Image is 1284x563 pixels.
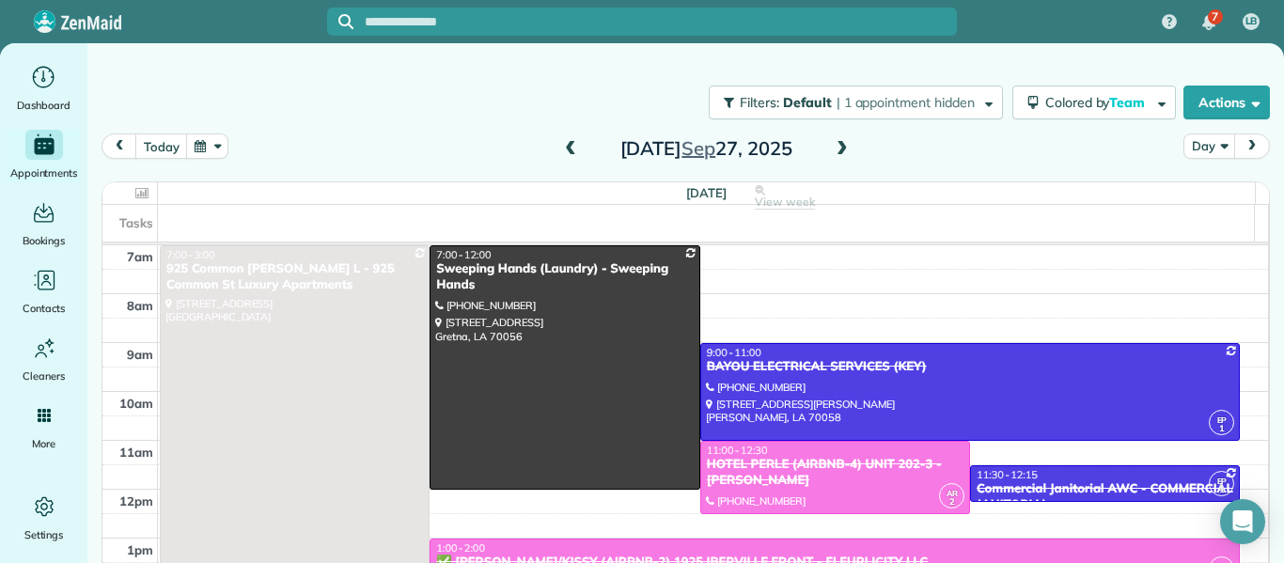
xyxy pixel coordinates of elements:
[709,86,1002,119] button: Filters: Default | 1 appointment hidden
[707,346,761,359] span: 9:00 - 11:00
[1217,476,1228,486] span: EP
[119,445,153,460] span: 11am
[8,62,80,115] a: Dashboard
[435,261,694,293] div: Sweeping Hands (Laundry) - Sweeping Hands
[32,434,55,453] span: More
[338,14,353,29] svg: Focus search
[1220,499,1265,544] div: Open Intercom Messenger
[1109,94,1148,111] span: Team
[707,444,768,457] span: 11:00 - 12:30
[327,14,353,29] button: Focus search
[119,493,153,508] span: 12pm
[686,185,727,200] span: [DATE]
[681,136,715,160] span: Sep
[947,488,958,498] span: AR
[1183,133,1235,159] button: Day
[1189,2,1229,43] div: 7 unread notifications
[24,525,64,544] span: Settings
[436,541,485,555] span: 1:00 - 2:00
[1212,9,1218,24] span: 7
[1210,481,1233,499] small: 1
[1183,86,1270,119] button: Actions
[23,299,65,318] span: Contacts
[8,130,80,182] a: Appointments
[940,493,963,511] small: 2
[8,492,80,544] a: Settings
[23,231,66,250] span: Bookings
[23,367,65,385] span: Cleaners
[976,481,1234,513] div: Commercial Janitorial AWC - COMMERCIAL JANITORIAL
[127,298,153,313] span: 8am
[588,138,823,159] h2: [DATE] 27, 2025
[699,86,1002,119] a: Filters: Default | 1 appointment hidden
[1012,86,1176,119] button: Colored byTeam
[436,248,491,261] span: 7:00 - 12:00
[706,457,964,489] div: HOTEL PERLE (AIRBNB-4) UNIT 202-3 - [PERSON_NAME]
[1210,420,1233,438] small: 1
[135,133,187,159] button: today
[165,261,424,293] div: 925 Common [PERSON_NAME] L - 925 Common St Luxury Apartments
[1234,133,1270,159] button: next
[706,359,1235,375] div: BAYOU ELECTRICAL SERVICES (KEY)
[8,265,80,318] a: Contacts
[127,249,153,264] span: 7am
[837,94,975,111] span: | 1 appointment hidden
[17,96,70,115] span: Dashboard
[1217,414,1228,425] span: EP
[119,396,153,411] span: 10am
[10,164,78,182] span: Appointments
[740,94,779,111] span: Filters:
[119,215,153,230] span: Tasks
[1245,14,1258,29] span: LB
[1045,94,1151,111] span: Colored by
[755,195,815,210] span: View week
[127,347,153,362] span: 9am
[8,333,80,385] a: Cleaners
[8,197,80,250] a: Bookings
[783,94,833,111] span: Default
[102,133,137,159] button: prev
[166,248,215,261] span: 7:00 - 3:00
[127,542,153,557] span: 1pm
[977,468,1038,481] span: 11:30 - 12:15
